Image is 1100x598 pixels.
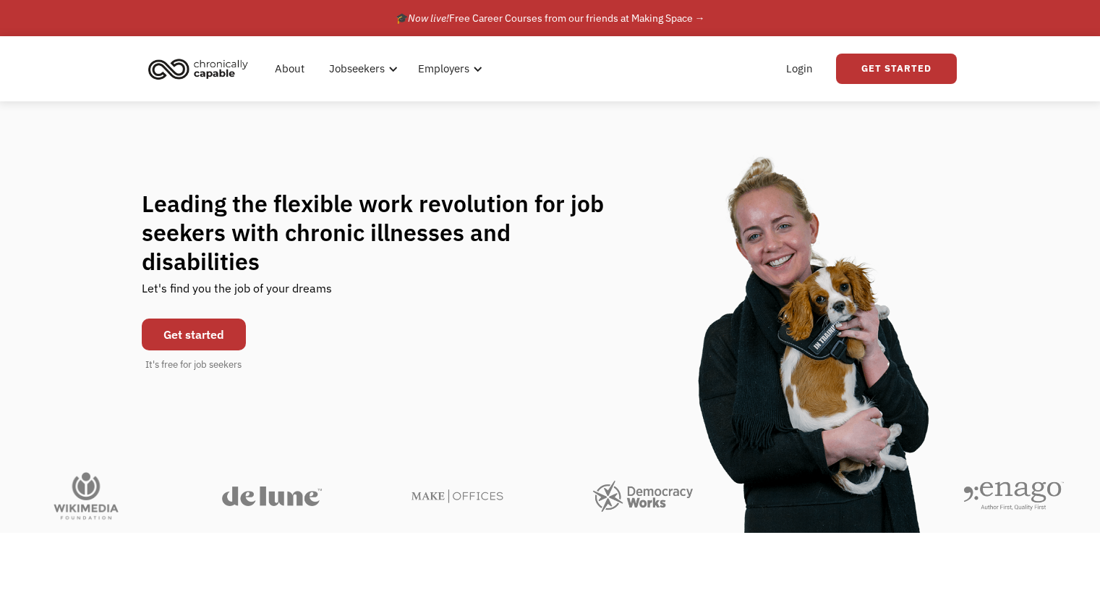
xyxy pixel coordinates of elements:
[777,46,822,92] a: Login
[329,60,385,77] div: Jobseekers
[418,60,469,77] div: Employers
[266,46,313,92] a: About
[409,46,487,92] div: Employers
[396,9,705,27] div: 🎓 Free Career Courses from our friends at Making Space →
[144,53,259,85] a: home
[144,53,252,85] img: Chronically Capable logo
[142,276,332,311] div: Let's find you the job of your dreams
[408,12,449,25] em: Now live!
[320,46,402,92] div: Jobseekers
[142,319,246,350] a: Get started
[836,54,957,84] a: Get Started
[142,189,632,276] h1: Leading the flexible work revolution for job seekers with chronic illnesses and disabilities
[145,358,242,372] div: It's free for job seekers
